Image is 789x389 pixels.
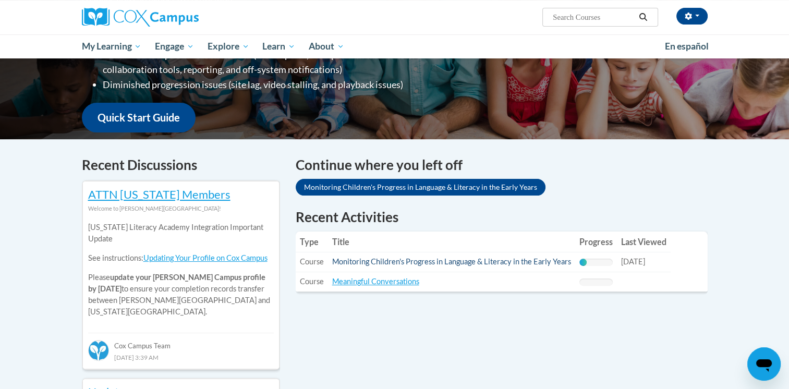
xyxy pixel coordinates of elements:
[88,214,274,325] div: Please to ensure your completion records transfer between [PERSON_NAME][GEOGRAPHIC_DATA] and [US_...
[201,34,256,58] a: Explore
[262,40,295,53] span: Learn
[82,155,280,175] h4: Recent Discussions
[88,351,274,363] div: [DATE] 3:39 AM
[208,40,249,53] span: Explore
[148,34,201,58] a: Engage
[621,257,645,266] span: [DATE]
[309,40,344,53] span: About
[575,232,617,252] th: Progress
[103,77,460,92] li: Diminished progression issues (site lag, video stalling, and playback issues)
[617,232,671,252] th: Last Viewed
[332,257,571,266] a: Monitoring Children's Progress in Language & Literacy in the Early Years
[88,203,274,214] div: Welcome to [PERSON_NAME][GEOGRAPHIC_DATA]!
[300,257,324,266] span: Course
[103,47,460,78] li: Enhanced Group Collaboration Tools (Action plans, Group communication and collaboration tools, re...
[296,232,328,252] th: Type
[88,273,265,293] b: update your [PERSON_NAME] Campus profile by [DATE]
[747,347,781,381] iframe: Button to launch messaging window
[552,11,635,23] input: Search Courses
[332,277,419,286] a: Meaningful Conversations
[88,222,274,245] p: [US_STATE] Literacy Academy Integration Important Update
[635,11,651,23] button: Search
[81,40,141,53] span: My Learning
[302,34,351,58] a: About
[75,34,149,58] a: My Learning
[296,179,545,196] a: Monitoring Children's Progress in Language & Literacy in the Early Years
[143,253,268,262] a: Updating Your Profile on Cox Campus
[82,8,280,27] a: Cox Campus
[256,34,302,58] a: Learn
[296,208,708,226] h1: Recent Activities
[66,34,723,58] div: Main menu
[676,8,708,25] button: Account Settings
[88,333,274,351] div: Cox Campus Team
[82,8,199,27] img: Cox Campus
[82,103,196,132] a: Quick Start Guide
[300,277,324,286] span: Course
[296,155,708,175] h4: Continue where you left off
[665,41,709,52] span: En español
[328,232,575,252] th: Title
[88,252,274,264] p: See instructions:
[579,259,587,266] div: Progress, %
[88,340,109,361] img: Cox Campus Team
[88,187,230,201] a: ATTN [US_STATE] Members
[658,35,715,57] a: En español
[155,40,194,53] span: Engage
